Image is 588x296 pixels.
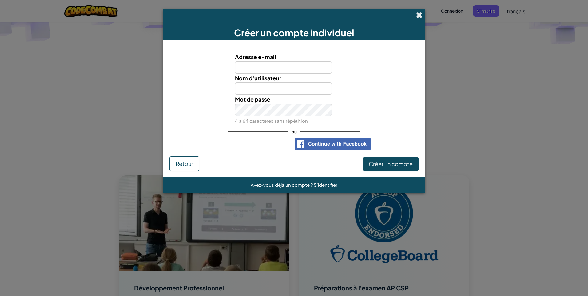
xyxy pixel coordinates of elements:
[234,27,354,38] span: Créer un compte individuel
[235,96,270,103] span: Mot de passe
[214,137,292,151] iframe: Bouton "Se connecter avec Google"
[288,127,300,136] span: ou
[176,160,193,167] span: Retour
[295,138,371,150] img: facebook_sso_button2.png
[251,182,314,188] span: Avez-vous déjà un compte ?
[314,182,337,188] a: S'identifier
[235,118,308,124] small: 4 à 64 caractères sans répétition
[235,74,281,82] span: Nom d'utilisateur
[235,53,276,60] span: Adresse e-mail
[169,156,199,171] button: Retour
[363,157,419,171] button: Créer un compte
[369,160,413,167] span: Créer un compte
